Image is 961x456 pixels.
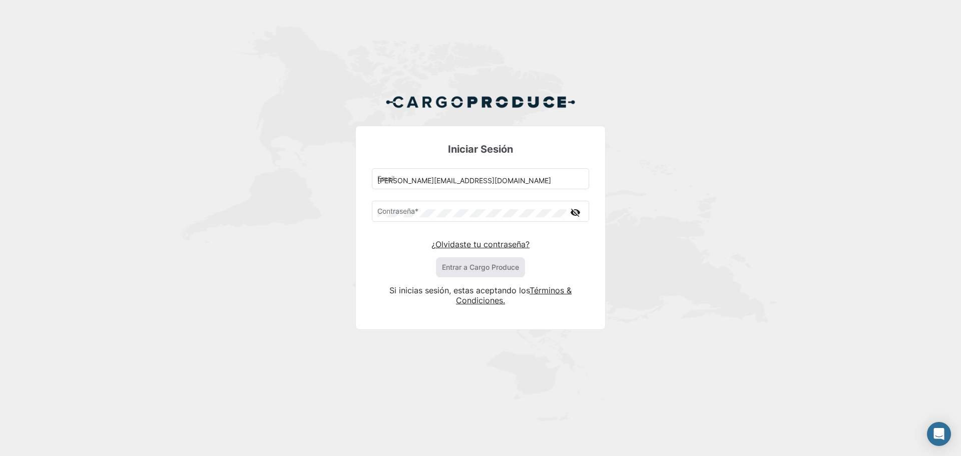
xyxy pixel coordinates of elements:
[927,422,951,446] div: Abrir Intercom Messenger
[431,239,530,249] a: ¿Olvidaste tu contraseña?
[385,90,576,114] img: Cargo Produce Logo
[569,206,581,219] mat-icon: visibility_off
[372,142,589,156] h3: Iniciar Sesión
[456,285,572,305] a: Términos & Condiciones.
[389,285,530,295] span: Si inicias sesión, estas aceptando los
